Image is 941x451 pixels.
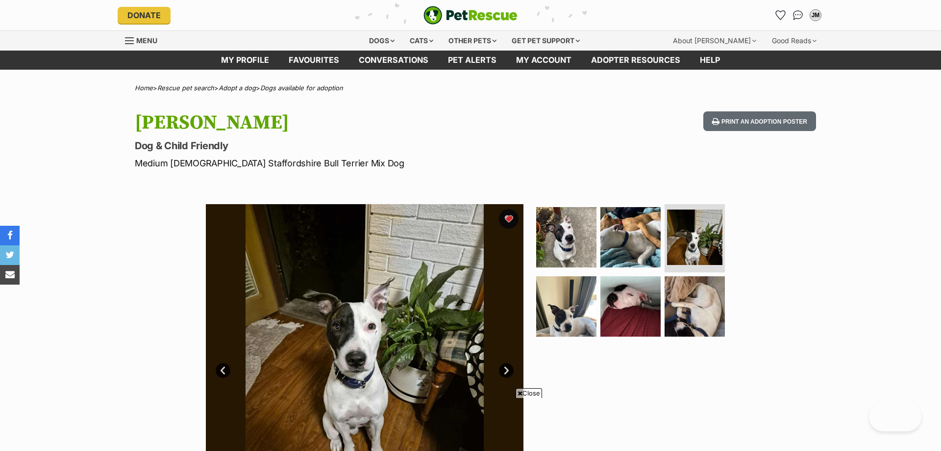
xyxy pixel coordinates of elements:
span: Close [516,388,542,398]
ul: Account quick links [772,7,823,23]
div: Good Reads [765,31,823,51]
button: favourite [499,209,519,229]
div: Other pets [442,31,503,51]
img: Photo of Frankie [536,207,596,267]
a: PetRescue [423,6,518,25]
div: Dogs [362,31,401,51]
div: About [PERSON_NAME] [666,31,763,51]
img: Photo of Frankie [536,276,596,337]
div: Cats [403,31,440,51]
img: Photo of Frankie [600,207,661,267]
iframe: Advertisement [292,402,649,446]
a: Prev [216,363,230,378]
a: Donate [118,7,171,24]
a: conversations [349,51,438,70]
img: Photo of Frankie [600,276,661,337]
a: Adopter resources [581,51,690,70]
a: Home [135,84,153,92]
img: Photo of Frankie [667,210,722,265]
a: Rescue pet search [157,84,214,92]
img: logo-e224e6f780fb5917bec1dbf3a21bbac754714ae5b6737aabdf751b685950b380.svg [423,6,518,25]
iframe: Help Scout Beacon - Open [869,402,921,431]
span: Menu [136,36,157,45]
a: My account [506,51,581,70]
button: My account [808,7,823,23]
img: Photo of Frankie [665,276,725,337]
div: > > > [110,84,831,92]
p: Dog & Child Friendly [135,139,549,153]
button: Print an adoption poster [703,111,816,132]
a: Conversations [790,7,806,23]
a: Menu [125,31,164,49]
div: Get pet support [505,31,587,51]
p: Medium [DEMOGRAPHIC_DATA] Staffordshire Bull Terrier Mix Dog [135,157,549,170]
h1: [PERSON_NAME] [135,111,549,134]
a: Favourites [279,51,349,70]
a: Dogs available for adoption [260,84,343,92]
a: Adopt a dog [219,84,256,92]
a: Next [499,363,514,378]
div: JM [811,10,820,20]
img: chat-41dd97257d64d25036548639549fe6c8038ab92f7586957e7f3b1b290dea8141.svg [793,10,803,20]
a: Pet alerts [438,51,506,70]
a: Favourites [772,7,788,23]
a: My profile [211,51,279,70]
a: Help [690,51,730,70]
